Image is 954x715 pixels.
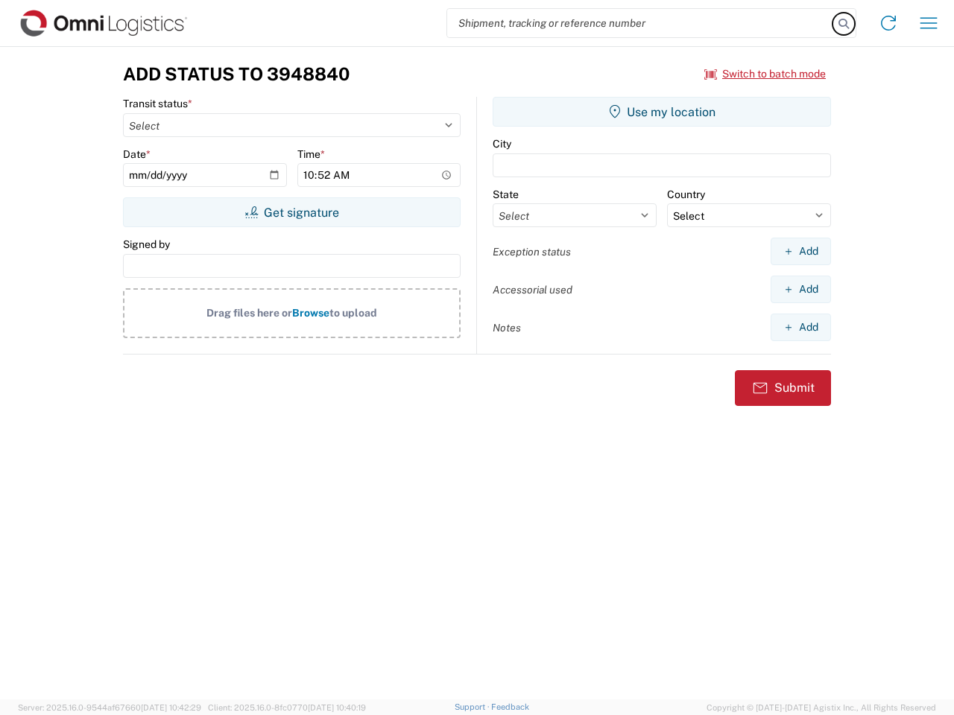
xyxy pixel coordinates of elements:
[771,314,831,341] button: Add
[123,197,461,227] button: Get signature
[18,703,201,712] span: Server: 2025.16.0-9544af67660
[493,97,831,127] button: Use my location
[667,188,705,201] label: Country
[707,701,936,714] span: Copyright © [DATE]-[DATE] Agistix Inc., All Rights Reserved
[123,63,350,85] h3: Add Status to 3948840
[308,703,366,712] span: [DATE] 10:40:19
[491,702,529,711] a: Feedback
[493,321,521,334] label: Notes
[455,702,492,711] a: Support
[123,147,151,161] label: Date
[206,307,292,319] span: Drag files here or
[704,62,826,86] button: Switch to batch mode
[123,97,192,110] label: Transit status
[771,238,831,265] button: Add
[493,245,571,258] label: Exception status
[292,307,329,319] span: Browse
[329,307,377,319] span: to upload
[208,703,366,712] span: Client: 2025.16.0-8fc0770
[123,238,170,251] label: Signed by
[493,137,511,150] label: City
[297,147,325,161] label: Time
[493,188,519,201] label: State
[493,283,572,296] label: Accessorial used
[735,370,831,406] button: Submit
[771,276,831,303] button: Add
[447,9,833,37] input: Shipment, tracking or reference number
[141,703,201,712] span: [DATE] 10:42:29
